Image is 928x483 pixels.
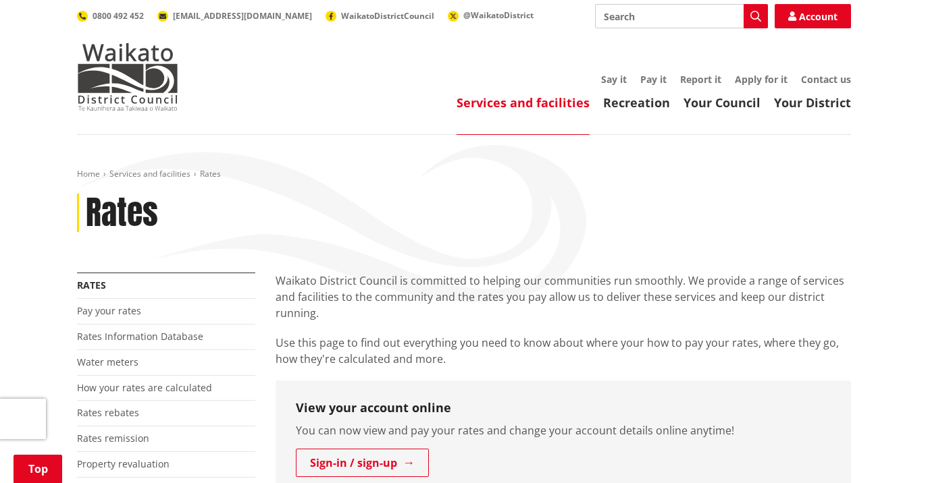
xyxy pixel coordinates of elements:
a: Rates remission [77,432,149,445]
a: Recreation [603,94,670,111]
a: Account [775,4,851,28]
p: You can now view and pay your rates and change your account details online anytime! [296,422,831,438]
a: Sign-in / sign-up [296,449,429,477]
span: Rates [200,168,221,179]
a: [EMAIL_ADDRESS][DOMAIN_NAME] [157,10,312,22]
p: Waikato District Council is committed to helping our communities run smoothly. We provide a range... [276,273,851,321]
input: Search input [595,4,768,28]
a: Say it [601,73,627,86]
a: Rates [77,279,106,291]
span: WaikatoDistrictCouncil [341,10,434,22]
img: Waikato District Council - Te Kaunihera aa Takiwaa o Waikato [77,43,178,111]
a: Services and facilities [457,94,590,111]
h3: View your account online [296,401,831,416]
a: How your rates are calculated [77,381,212,394]
h1: Rates [86,194,158,233]
a: Rates rebates [77,406,139,419]
a: Pay it [640,73,667,86]
span: [EMAIL_ADDRESS][DOMAIN_NAME] [173,10,312,22]
a: Pay your rates [77,304,141,317]
a: Home [77,168,100,179]
a: Contact us [801,73,851,86]
a: Your Council [684,94,761,111]
span: 0800 492 452 [93,10,144,22]
a: Water meters [77,356,138,368]
a: Services and facilities [109,168,190,179]
a: Apply for it [735,73,788,86]
p: Use this page to find out everything you need to know about where your how to pay your rates, whe... [276,335,851,367]
span: @WaikatoDistrict [463,9,534,21]
a: @WaikatoDistrict [448,9,534,21]
a: Top [14,455,62,483]
a: Your District [774,94,851,111]
a: Property revaluation [77,457,170,470]
nav: breadcrumb [77,169,851,180]
iframe: Messenger Launcher [866,426,914,475]
a: 0800 492 452 [77,10,144,22]
a: Report it [680,73,721,86]
a: WaikatoDistrictCouncil [326,10,434,22]
a: Rates Information Database [77,330,203,343]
